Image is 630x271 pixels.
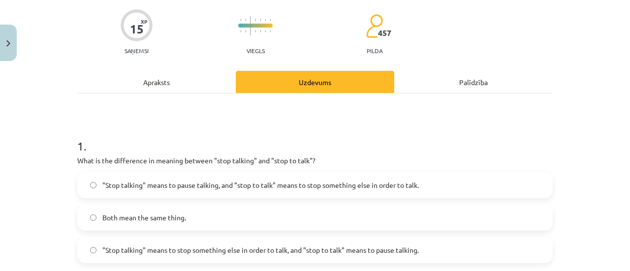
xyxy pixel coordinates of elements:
img: icon-short-line-57e1e144782c952c97e751825c79c345078a6d821885a25fce030b3d8c18986b.svg [240,30,241,32]
span: 457 [378,29,391,37]
span: "Stop talking" means to stop something else in order to talk, and "stop to talk" means to pause t... [102,245,419,255]
img: icon-short-line-57e1e144782c952c97e751825c79c345078a6d821885a25fce030b3d8c18986b.svg [255,30,256,32]
input: Both mean the same thing. [90,214,96,221]
p: What is the difference in meaning between "stop talking" and "stop to talk"? [77,155,553,166]
div: Apraksts [77,71,236,93]
div: Uzdevums [236,71,394,93]
div: Palīdzība [394,71,553,93]
input: "Stop talking" means to pause talking, and "stop to talk" means to stop something else in order t... [90,182,96,188]
img: icon-short-line-57e1e144782c952c97e751825c79c345078a6d821885a25fce030b3d8c18986b.svg [265,19,266,21]
img: icon-short-line-57e1e144782c952c97e751825c79c345078a6d821885a25fce030b3d8c18986b.svg [270,19,271,21]
img: icon-short-line-57e1e144782c952c97e751825c79c345078a6d821885a25fce030b3d8c18986b.svg [255,19,256,21]
h1: 1 . [77,122,553,152]
span: "Stop talking" means to pause talking, and "stop to talk" means to stop something else in order t... [102,180,419,190]
p: pilda [367,47,382,54]
img: icon-short-line-57e1e144782c952c97e751825c79c345078a6d821885a25fce030b3d8c18986b.svg [240,19,241,21]
div: 15 [130,22,144,36]
img: icon-short-line-57e1e144782c952c97e751825c79c345078a6d821885a25fce030b3d8c18986b.svg [245,19,246,21]
img: icon-short-line-57e1e144782c952c97e751825c79c345078a6d821885a25fce030b3d8c18986b.svg [245,30,246,32]
img: icon-short-line-57e1e144782c952c97e751825c79c345078a6d821885a25fce030b3d8c18986b.svg [270,30,271,32]
img: students-c634bb4e5e11cddfef0936a35e636f08e4e9abd3cc4e673bd6f9a4125e45ecb1.svg [366,14,383,38]
img: icon-short-line-57e1e144782c952c97e751825c79c345078a6d821885a25fce030b3d8c18986b.svg [265,30,266,32]
input: "Stop talking" means to stop something else in order to talk, and "stop to talk" means to pause t... [90,247,96,253]
img: icon-long-line-d9ea69661e0d244f92f715978eff75569469978d946b2353a9bb055b3ed8787d.svg [250,16,251,35]
span: Both mean the same thing. [102,212,186,223]
img: icon-short-line-57e1e144782c952c97e751825c79c345078a6d821885a25fce030b3d8c18986b.svg [260,30,261,32]
img: icon-close-lesson-0947bae3869378f0d4975bcd49f059093ad1ed9edebbc8119c70593378902aed.svg [6,40,10,47]
p: Saņemsi [121,47,153,54]
span: XP [141,19,147,24]
p: Viegls [247,47,265,54]
img: icon-short-line-57e1e144782c952c97e751825c79c345078a6d821885a25fce030b3d8c18986b.svg [260,19,261,21]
